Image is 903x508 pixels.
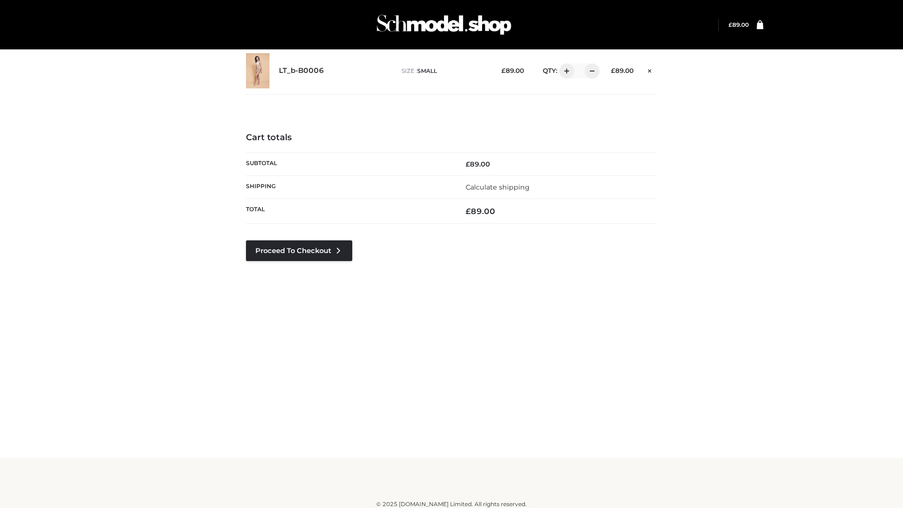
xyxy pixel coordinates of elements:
h4: Cart totals [246,133,657,143]
th: Total [246,199,451,224]
a: LT_b-B0006 [279,66,324,75]
bdi: 89.00 [501,67,524,74]
bdi: 89.00 [611,67,634,74]
a: Remove this item [643,63,657,76]
a: £89.00 [729,21,749,28]
img: LT_b-B0006 - SMALL [246,53,269,88]
a: Calculate shipping [466,183,530,191]
span: £ [729,21,732,28]
span: £ [466,206,471,216]
th: Subtotal [246,152,451,175]
img: Schmodel Admin 964 [373,6,515,43]
bdi: 89.00 [466,206,495,216]
span: SMALL [417,67,437,74]
div: QTY: [533,63,596,79]
p: size : [402,67,487,75]
a: Proceed to Checkout [246,240,352,261]
span: £ [466,160,470,168]
span: £ [611,67,615,74]
bdi: 89.00 [466,160,490,168]
th: Shipping [246,175,451,198]
span: £ [501,67,506,74]
bdi: 89.00 [729,21,749,28]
